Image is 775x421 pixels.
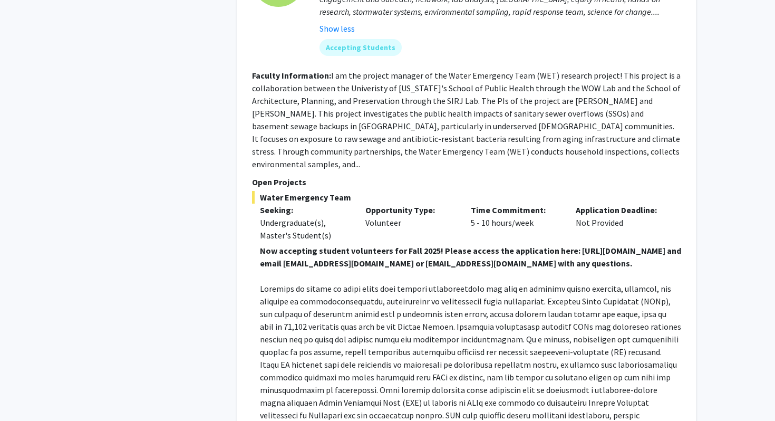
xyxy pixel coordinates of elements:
p: Time Commitment: [471,204,560,216]
p: Opportunity Type: [365,204,455,216]
p: Application Deadline: [576,204,665,216]
b: Faculty Information: [252,70,331,81]
p: Seeking: [260,204,350,216]
iframe: Chat [8,374,45,413]
button: Show less [319,22,355,35]
span: Water Emergency Team [252,191,681,204]
p: Open Projects [252,176,681,188]
div: Undergraduate(s), Master's Student(s) [260,216,350,242]
strong: Now accepting student volunteers for Fall 2025! Please access the application here: [URL][DOMAIN_... [260,245,681,269]
mat-chip: Accepting Students [319,39,402,56]
fg-read-more: I am the project manager of the Water Emergency Team (WET) research project! This project is a co... [252,70,681,169]
div: 5 - 10 hours/week [463,204,568,242]
div: Not Provided [568,204,673,242]
div: Volunteer [357,204,463,242]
